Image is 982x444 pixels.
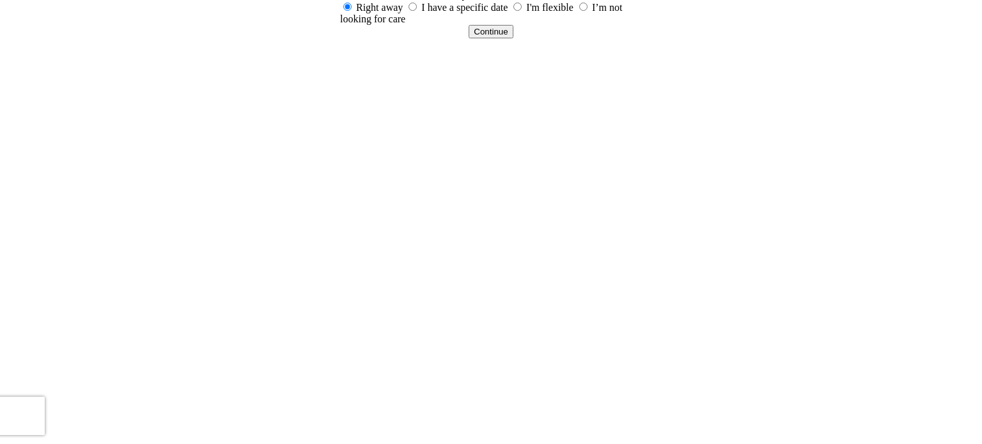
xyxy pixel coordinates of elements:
span: I have a specific date [421,2,508,13]
input: I'm flexible [513,3,522,11]
input: I have a specific date [409,3,417,11]
input: Right away [343,3,352,11]
span: I’m not looking for care [340,2,622,24]
button: Continue [469,25,513,38]
input: I’m not looking for care [579,3,588,11]
span: I'm flexible [526,2,573,13]
span: Right away [356,2,403,13]
span: Continue [474,27,508,36]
